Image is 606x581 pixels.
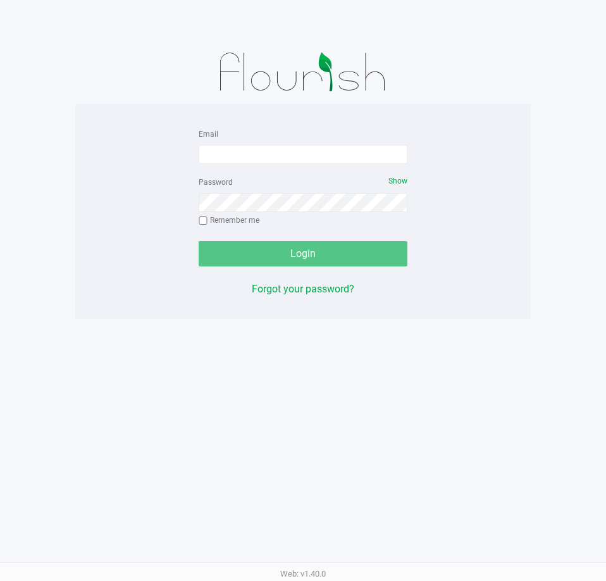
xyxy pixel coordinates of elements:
[199,215,259,226] label: Remember me
[199,128,218,140] label: Email
[199,177,233,188] label: Password
[199,216,207,225] input: Remember me
[252,282,354,297] button: Forgot your password?
[280,569,326,578] span: Web: v1.40.0
[388,177,407,185] span: Show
